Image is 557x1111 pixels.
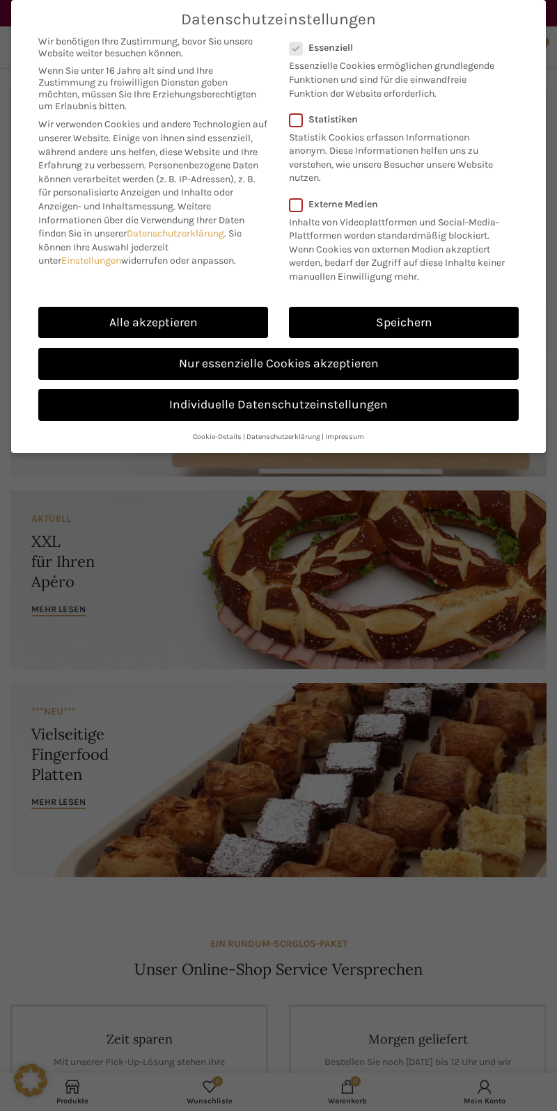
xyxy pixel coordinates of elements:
[38,307,268,339] a: Alle akzeptieren
[38,200,244,239] span: Weitere Informationen über die Verwendung Ihrer Daten finden Sie in unserer .
[38,389,519,421] a: Individuelle Datenschutzeinstellungen
[38,35,268,59] span: Wir benötigen Ihre Zustimmung, bevor Sie unsere Website weiter besuchen können.
[289,307,519,339] a: Speichern
[289,210,510,284] p: Inhalte von Videoplattformen und Social-Media-Plattformen werden standardmäßig blockiert. Wenn Co...
[289,42,501,54] label: Essenziell
[193,432,242,441] a: Cookie-Details
[289,113,501,125] label: Statistiken
[246,432,320,441] a: Datenschutzerklärung
[38,159,258,212] span: Personenbezogene Daten können verarbeitet werden (z. B. IP-Adressen), z. B. für personalisierte A...
[289,54,501,100] p: Essenzielle Cookies ermöglichen grundlegende Funktionen und sind für die einwandfreie Funktion de...
[289,198,510,210] label: Externe Medien
[61,255,121,266] a: Einstellungen
[181,10,376,29] span: Datenschutzeinstellungen
[38,227,242,266] span: Sie können Ihre Auswahl jederzeit unter widerrufen oder anpassen.
[289,125,501,185] p: Statistik Cookies erfassen Informationen anonym. Diese Informationen helfen uns zu verstehen, wie...
[38,348,519,380] a: Nur essenzielle Cookies akzeptieren
[127,227,224,239] a: Datenschutzerklärung
[38,65,268,112] span: Wenn Sie unter 16 Jahre alt sind und Ihre Zustimmung zu freiwilligen Diensten geben möchten, müss...
[325,432,364,441] a: Impressum
[38,118,267,171] span: Wir verwenden Cookies und andere Technologien auf unserer Website. Einige von ihnen sind essenzie...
